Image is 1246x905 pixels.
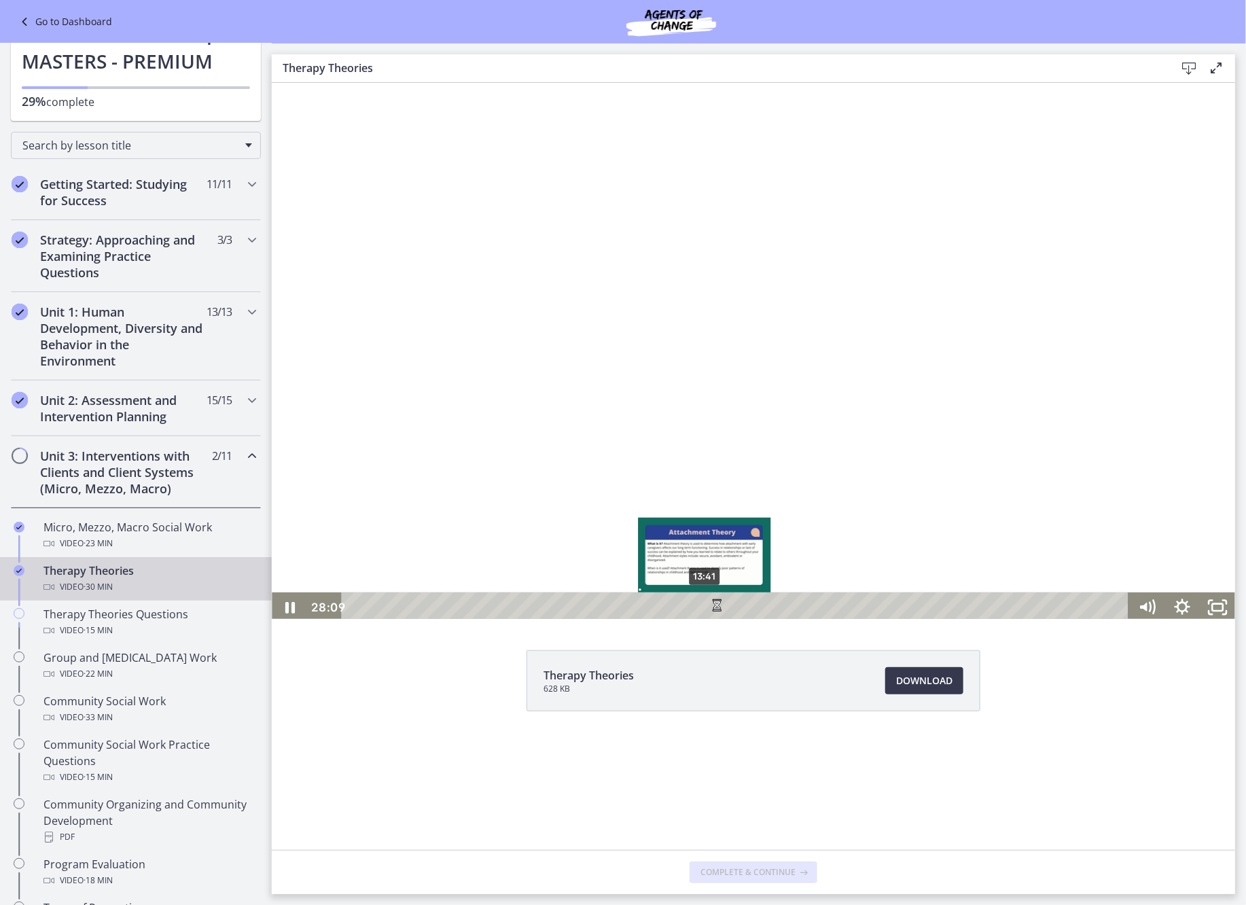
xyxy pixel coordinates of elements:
[43,563,255,595] div: Therapy Theories
[43,709,255,726] div: Video
[12,304,28,320] i: Completed
[12,392,28,408] i: Completed
[43,872,255,889] div: Video
[43,535,255,552] div: Video
[929,510,964,539] button: Fullscreen
[40,176,206,209] h2: Getting Started: Studying for Success
[272,83,1235,619] iframe: Video Lesson
[14,522,24,533] i: Completed
[690,862,817,883] button: Complete & continue
[16,14,112,30] a: Go to Dashboard
[207,304,232,320] span: 13 / 13
[43,622,255,639] div: Video
[43,829,255,845] div: PDF
[700,867,796,878] span: Complete & continue
[22,138,238,153] span: Search by lesson title
[22,93,46,109] span: 29%
[590,5,753,38] img: Agents of Change
[43,519,255,552] div: Micro, Mezzo, Macro Social Work
[84,709,113,726] span: · 33 min
[84,622,113,639] span: · 15 min
[885,667,963,694] a: Download
[40,232,206,281] h2: Strategy: Approaching and Examining Practice Questions
[43,693,255,726] div: Community Social Work
[43,579,255,595] div: Video
[84,535,113,552] span: · 23 min
[43,650,255,682] div: Group and [MEDICAL_DATA] Work
[544,667,634,684] span: Therapy Theories
[207,392,232,408] span: 15 / 15
[896,673,953,689] span: Download
[893,510,929,539] button: Show settings menu
[43,666,255,682] div: Video
[43,856,255,889] div: Program Evaluation
[84,579,113,595] span: · 30 min
[40,304,206,369] h2: Unit 1: Human Development, Diversity and Behavior in the Environment
[283,60,1154,76] h3: Therapy Theories
[40,392,206,425] h2: Unit 2: Assessment and Intervention Planning
[83,510,849,539] div: Playbar
[40,448,206,497] h2: Unit 3: Interventions with Clients and Client Systems (Micro, Mezzo, Macro)
[217,232,232,248] span: 3 / 3
[84,666,113,682] span: · 22 min
[12,176,28,192] i: Completed
[43,737,255,785] div: Community Social Work Practice Questions
[14,565,24,576] i: Completed
[207,176,232,192] span: 11 / 11
[544,684,634,694] span: 628 KB
[84,769,113,785] span: · 15 min
[212,448,232,464] span: 2 / 11
[43,769,255,785] div: Video
[43,606,255,639] div: Therapy Theories Questions
[84,872,113,889] span: · 18 min
[858,510,893,539] button: Mute
[11,132,261,159] div: Search by lesson title
[22,93,250,110] p: complete
[12,232,28,248] i: Completed
[43,796,255,845] div: Community Organizing and Community Development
